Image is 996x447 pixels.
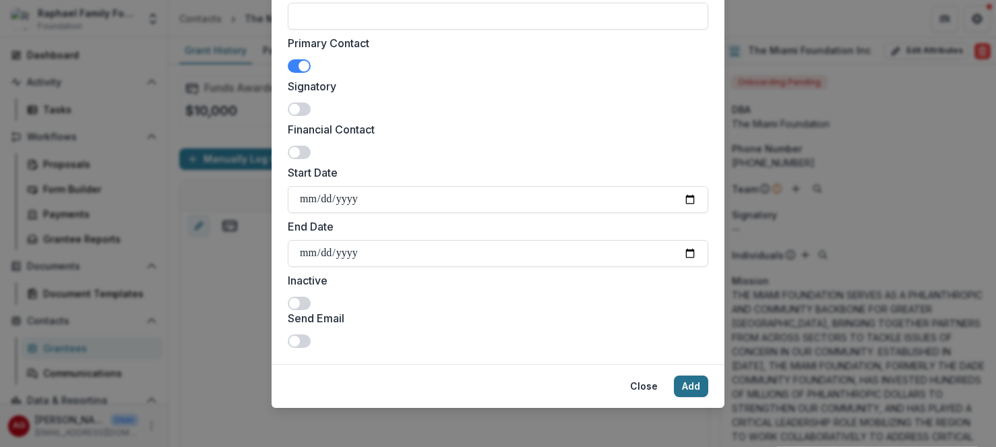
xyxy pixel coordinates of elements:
label: Primary Contact [288,35,700,51]
label: Send Email [288,310,700,326]
label: Start Date [288,165,700,181]
button: Close [622,376,666,397]
label: Inactive [288,272,700,289]
button: Add [674,376,708,397]
label: Signatory [288,78,700,94]
label: Financial Contact [288,121,700,138]
label: End Date [288,218,700,235]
